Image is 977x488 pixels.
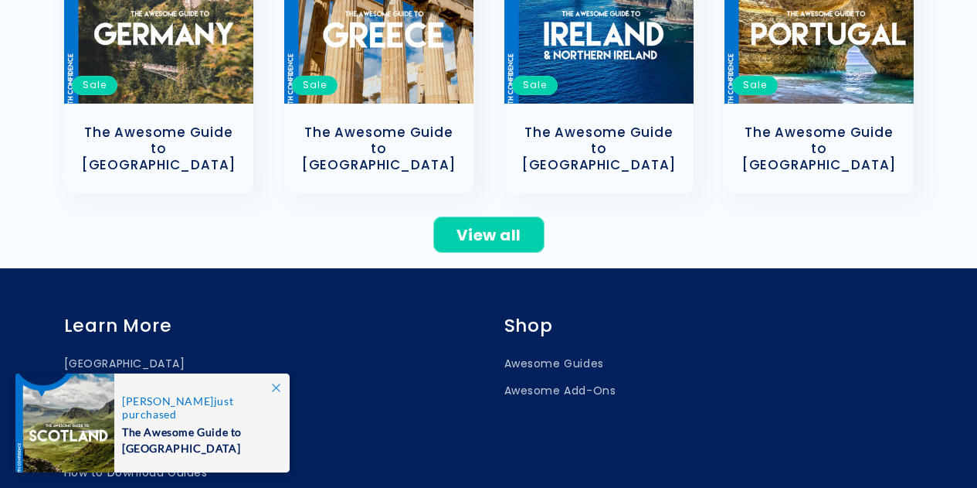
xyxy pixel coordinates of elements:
a: The Awesome Guide to [GEOGRAPHIC_DATA] [80,125,238,172]
span: [PERSON_NAME] [122,394,214,408]
a: View all products in the Awesome Guides collection [433,217,544,253]
a: The Awesome Guide to [GEOGRAPHIC_DATA] [300,125,458,172]
a: Awesome Guides [504,354,604,377]
a: How to Download Guides [64,459,208,486]
h2: Learn More [64,315,473,337]
h2: Shop [504,315,914,337]
span: The Awesome Guide to [GEOGRAPHIC_DATA] [122,421,273,456]
a: The Awesome Guide to [GEOGRAPHIC_DATA] [520,125,678,172]
a: Awesome Add-Ons [504,377,616,404]
span: just purchased [122,394,273,421]
a: [GEOGRAPHIC_DATA] [64,354,185,377]
a: The Awesome Guide to [GEOGRAPHIC_DATA] [740,125,898,172]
